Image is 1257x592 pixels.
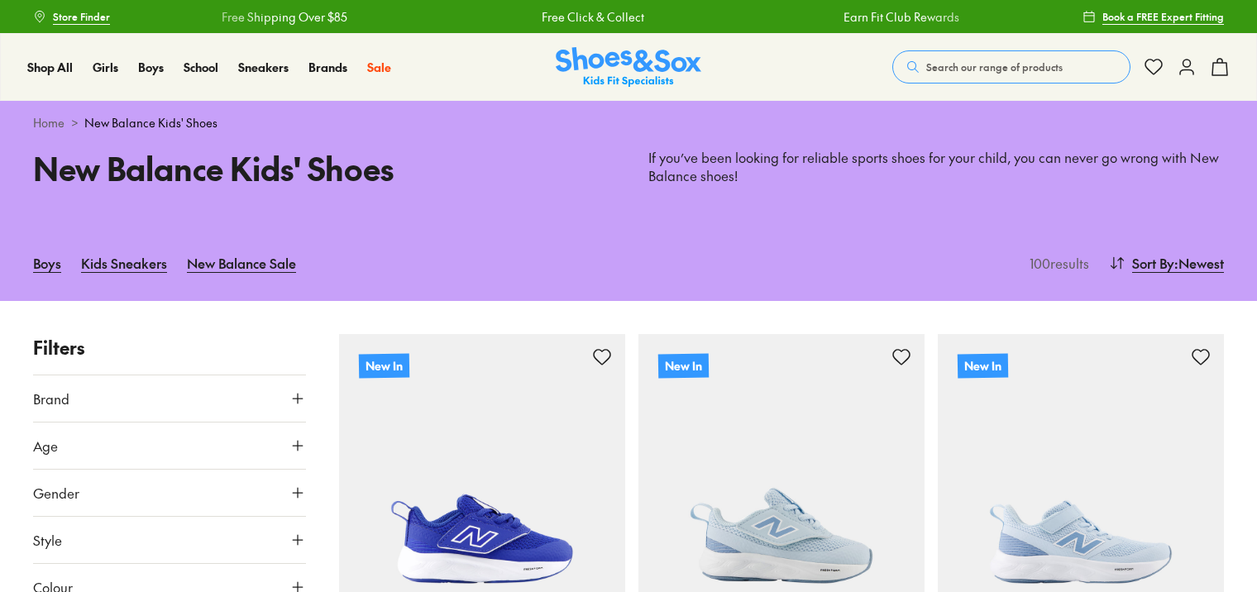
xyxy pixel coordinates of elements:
span: Search our range of products [926,60,1063,74]
a: Book a FREE Expert Fitting [1083,2,1224,31]
span: Sneakers [238,59,289,75]
a: Earn Fit Club Rewards [844,8,959,26]
button: Gender [33,470,306,516]
a: Home [33,114,65,131]
p: New In [658,353,709,378]
p: If you’ve been looking for reliable sports shoes for your child, you can never go wrong with New ... [648,149,1224,185]
span: Boys [138,59,164,75]
a: Brands [308,59,347,76]
a: Girls [93,59,118,76]
div: > [33,114,1224,131]
a: Shop All [27,59,73,76]
button: Sort By:Newest [1109,245,1224,281]
button: Brand [33,375,306,422]
span: Age [33,436,58,456]
a: Boys [33,245,61,281]
a: Free Click & Collect [542,8,644,26]
a: Boys [138,59,164,76]
span: Girls [93,59,118,75]
span: Brand [33,389,69,408]
p: 100 results [1023,253,1089,273]
span: Shop All [27,59,73,75]
img: SNS_Logo_Responsive.svg [556,47,701,88]
span: Style [33,530,62,550]
span: New Balance Kids' Shoes [84,114,217,131]
a: School [184,59,218,76]
a: New Balance Sale [187,245,296,281]
a: Shoes & Sox [556,47,701,88]
span: Gender [33,483,79,503]
button: Age [33,423,306,469]
a: Sale [367,59,391,76]
button: Search our range of products [892,50,1130,84]
p: New In [958,353,1008,378]
p: Filters [33,334,306,361]
span: Sort By [1132,253,1174,273]
span: Sale [367,59,391,75]
span: School [184,59,218,75]
a: Free Shipping Over $85 [222,8,347,26]
p: New In [359,353,409,378]
a: Store Finder [33,2,110,31]
h1: New Balance Kids' Shoes [33,145,609,192]
button: Style [33,517,306,563]
span: : Newest [1174,253,1224,273]
span: Store Finder [53,9,110,24]
a: Kids Sneakers [81,245,167,281]
span: Brands [308,59,347,75]
a: Sneakers [238,59,289,76]
span: Book a FREE Expert Fitting [1102,9,1224,24]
